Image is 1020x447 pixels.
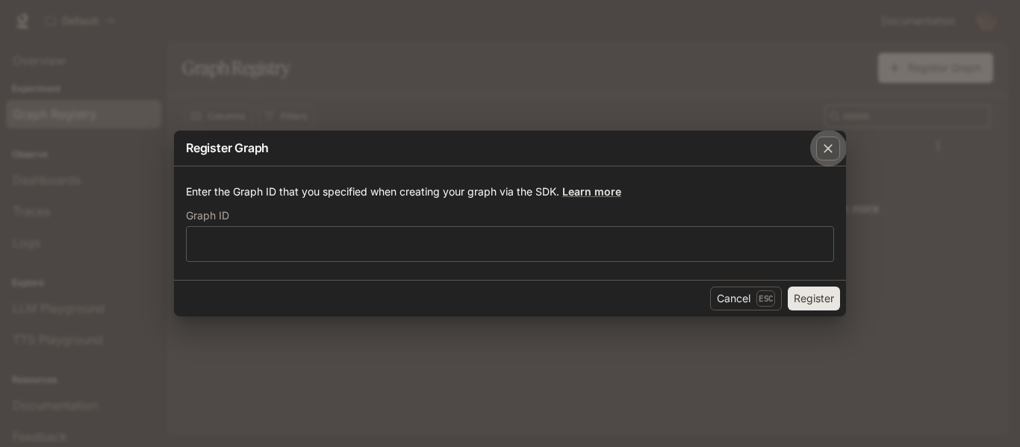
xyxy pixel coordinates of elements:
[562,185,621,198] a: Learn more
[186,210,229,221] p: Graph ID
[186,139,269,157] p: Register Graph
[186,184,834,199] p: Enter the Graph ID that you specified when creating your graph via the SDK.
[788,287,840,310] button: Register
[756,290,775,307] p: Esc
[710,287,782,310] button: CancelEsc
